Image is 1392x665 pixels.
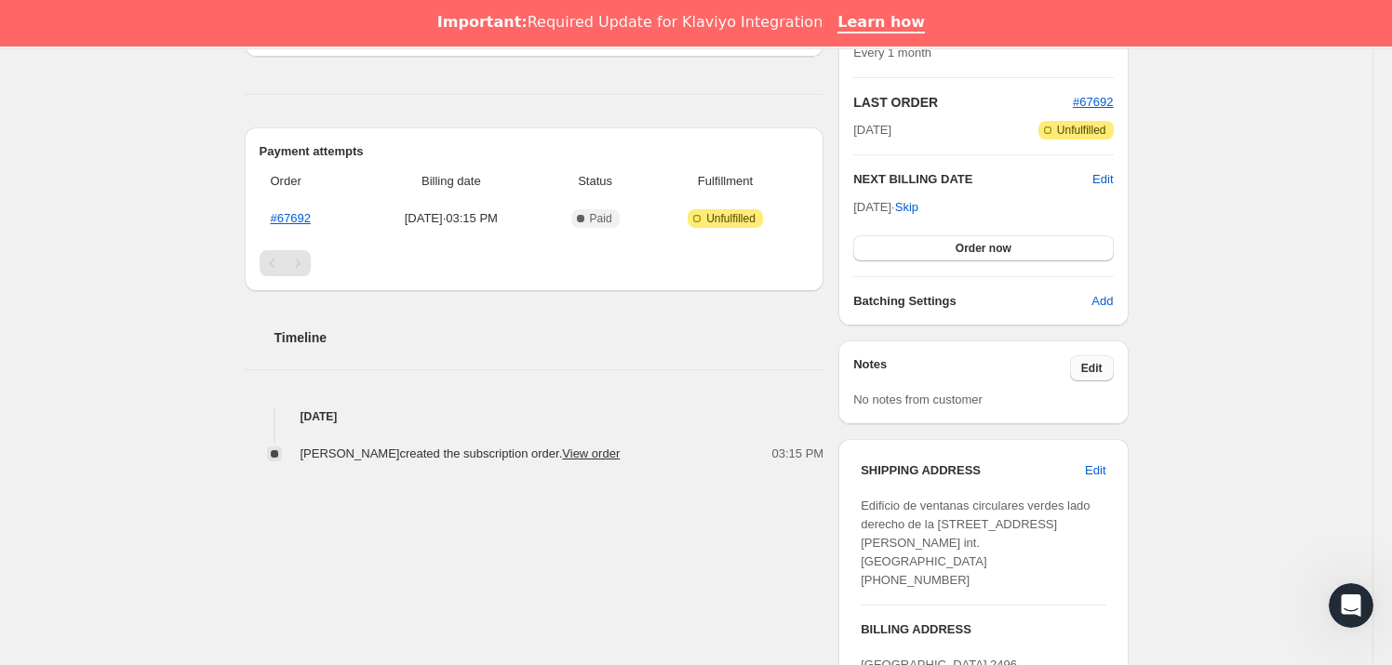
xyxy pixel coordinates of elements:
h3: BILLING ADDRESS [861,620,1105,639]
h2: Payment attempts [260,142,810,161]
span: [DATE] · [853,200,918,214]
span: Every 1 month [853,46,931,60]
h3: SHIPPING ADDRESS [861,461,1085,480]
span: Add [1091,292,1113,311]
span: Order now [956,241,1011,256]
a: Learn how [837,13,925,33]
a: #67692 [1073,95,1113,109]
h2: Timeline [274,328,824,347]
button: #67692 [1073,93,1113,112]
h2: NEXT BILLING DATE [853,170,1092,189]
button: Edit [1070,355,1114,381]
button: Edit [1092,170,1113,189]
nav: Pagination [260,250,810,276]
span: [DATE] · 03:15 PM [365,209,537,228]
h6: Batching Settings [853,292,1091,311]
span: Paid [590,211,612,226]
span: Skip [895,198,918,217]
b: Important: [437,13,528,31]
a: #67692 [271,211,311,225]
iframe: Intercom live chat [1329,583,1373,628]
span: Status [548,172,641,191]
span: Fulfillment [653,172,797,191]
span: Billing date [365,172,537,191]
button: Order now [853,235,1113,261]
h2: LAST ORDER [853,93,1073,112]
div: Required Update for Klaviyo Integration [437,13,823,32]
span: Edificio de ventanas circulares verdes lado derecho de la [STREET_ADDRESS][PERSON_NAME] int. [GEO... [861,499,1090,587]
a: View order [562,446,620,460]
span: [PERSON_NAME] created the subscription order. [301,446,621,460]
button: Add [1080,286,1124,316]
button: Edit [1074,456,1117,485]
span: 03:15 PM [772,445,824,463]
h4: [DATE] [245,407,824,426]
span: Unfulfilled [1057,123,1106,138]
button: Skip [884,193,930,222]
th: Order [260,161,360,202]
span: Edit [1081,361,1103,376]
span: Unfulfilled [706,211,756,226]
h3: Notes [853,355,1070,381]
span: No notes from customer [853,392,983,406]
span: [DATE] [853,121,891,140]
span: Edit [1085,461,1105,480]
